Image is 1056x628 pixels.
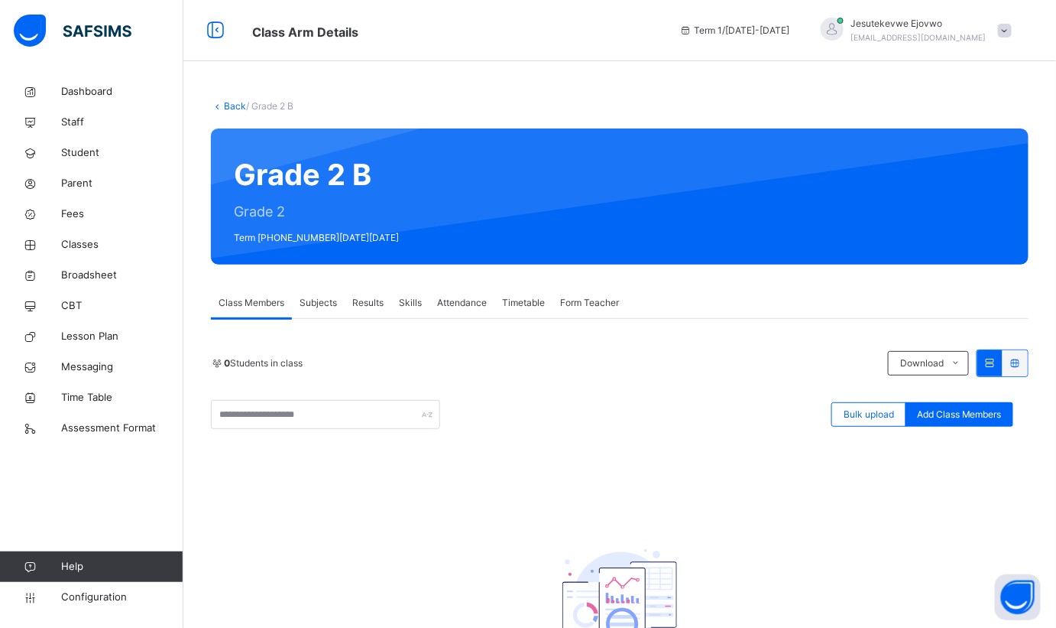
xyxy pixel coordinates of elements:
[844,408,894,421] span: Bulk upload
[224,100,246,112] a: Back
[399,296,422,310] span: Skills
[560,296,619,310] span: Form Teacher
[995,574,1041,620] button: Open asap
[61,390,183,405] span: Time Table
[352,296,384,310] span: Results
[224,356,303,370] span: Students in class
[61,590,183,605] span: Configuration
[246,100,293,112] span: / Grade 2 B
[61,329,183,344] span: Lesson Plan
[61,207,183,222] span: Fees
[851,17,986,31] span: Jesutekevwe Ejovwo
[61,145,183,161] span: Student
[917,408,1002,421] span: Add Class Members
[805,17,1019,44] div: JesutekevweEjovwo
[61,421,183,436] span: Assessment Format
[61,237,183,252] span: Classes
[300,296,337,310] span: Subjects
[61,115,183,130] span: Staff
[61,298,183,314] span: CBT
[224,357,230,369] b: 0
[61,360,183,375] span: Messaging
[14,15,131,47] img: safsims
[252,24,358,40] span: Class Arm Details
[851,33,986,42] span: [EMAIL_ADDRESS][DOMAIN_NAME]
[61,176,183,191] span: Parent
[61,268,183,283] span: Broadsheet
[219,296,284,310] span: Class Members
[900,356,944,370] span: Download
[61,84,183,99] span: Dashboard
[679,24,790,37] span: session/term information
[61,559,183,574] span: Help
[502,296,545,310] span: Timetable
[437,296,487,310] span: Attendance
